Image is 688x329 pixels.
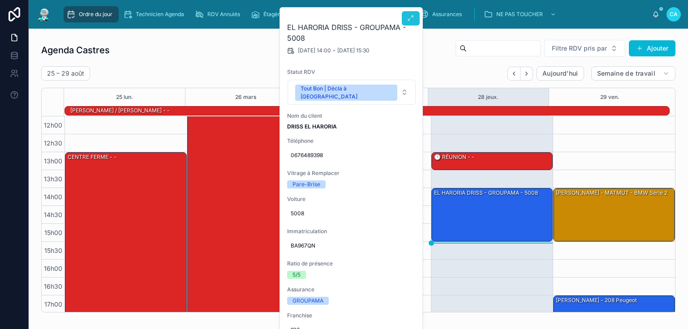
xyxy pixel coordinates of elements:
[542,69,578,77] font: Aujourd'hui
[507,67,520,81] button: Dos
[44,229,62,236] font: 15h00
[235,88,256,106] button: 26 mars
[629,40,675,56] button: Ajouter
[120,6,190,22] a: Technicien Agenda
[69,106,171,115] div: Kris Absent / Michel Présent - -
[59,4,652,24] div: contenu déroulant
[670,11,678,17] font: CA
[248,6,289,22] a: Étagère
[287,312,312,319] font: Franchise
[288,80,416,105] button: Bouton de sélection
[44,247,62,254] font: 15h30
[292,271,301,278] font: 5/5
[556,189,667,196] font: [PERSON_NAME] - MATMUT - BMW série 2
[552,44,607,52] font: Filtre RDV pris par
[287,260,333,267] font: Ratio de présence
[337,47,370,54] font: [DATE] 15:30
[432,188,553,241] div: EL HARORIA DRISS - GROUPAMA - 5008
[287,23,406,43] font: EL HARORIA DRISS - GROUPAMA - 5008
[434,154,474,160] font: 🕒 RÉUNION - -
[337,6,415,22] a: Dossiers Non Envoyés
[192,6,246,22] a: RDV Annulés
[70,107,170,114] font: [PERSON_NAME] / [PERSON_NAME] - -
[44,193,62,201] font: 14h00
[432,11,462,17] font: Assurances
[647,44,668,52] font: Ajouter
[64,6,119,22] a: Ordre du jour
[287,170,340,176] font: Vitrage à Remplacer
[79,11,112,17] font: Ordre du jour
[44,265,62,272] font: 16h00
[292,181,320,188] font: Pare-Brise
[291,210,304,217] font: 5008
[116,88,133,106] button: 25 lun.
[292,297,323,304] font: GROUPAMA
[432,153,553,170] div: 🕒 RÉUNION - -
[41,45,110,56] font: Agenda Castres
[291,152,323,158] font: 0676489398
[556,297,637,303] font: [PERSON_NAME] - 208 peugeot
[44,300,62,308] font: 17h00
[333,47,335,54] font: -
[44,175,62,183] font: 13h30
[478,88,499,106] button: 28 jeux.
[591,66,675,81] button: Semaine de travail
[520,67,533,81] button: Suivant
[417,6,468,22] a: Assurances
[287,112,322,119] font: Nom du client
[287,123,337,130] font: DRISS EL HARORIA
[481,6,561,22] a: NE PAS TOUCHER
[287,196,305,202] font: Voiture
[287,228,327,235] font: Immatriculation
[136,11,184,17] font: Technicien Agenda
[301,85,357,100] font: Tout Bon | Décla à [GEOGRAPHIC_DATA]
[597,69,655,77] font: Semaine de travail
[544,40,625,57] button: Bouton de sélection
[68,154,116,160] font: CENTRE FERME - -
[600,88,619,106] button: 29 ven.
[600,94,619,100] font: 29 ven.
[44,139,62,147] font: 12h30
[496,11,543,17] font: NE PAS TOUCHER
[36,7,52,21] img: Logo de l'application
[44,282,62,290] font: 16h30
[47,69,84,77] font: 25 – 29 août
[291,242,315,249] font: BA967QN
[116,94,133,100] font: 25 lun.
[263,11,283,17] font: Étagère
[287,286,314,293] font: Assurance
[537,66,584,81] button: Aujourd'hui
[235,94,256,100] font: 26 mars
[291,6,335,22] a: Cadeaux
[44,157,62,165] font: 13h00
[207,11,240,17] font: RDV Annulés
[478,94,499,100] font: 28 jeux.
[287,137,314,144] font: Téléphone
[554,188,675,241] div: [PERSON_NAME] - MATMUT - BMW série 2
[44,211,62,218] font: 14h30
[287,68,315,75] font: Statut RDV
[434,189,538,196] font: EL HARORIA DRISS - GROUPAMA - 5008
[44,121,62,129] font: 12h00
[298,47,331,54] font: [DATE] 14:00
